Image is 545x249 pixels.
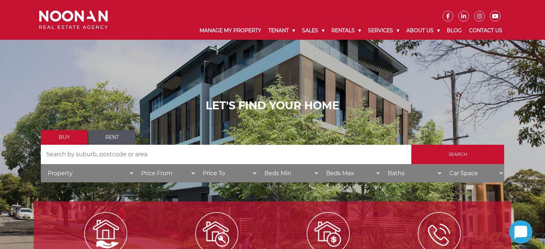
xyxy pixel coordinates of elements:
[39,10,108,29] img: Noonan Real Estate Agency
[265,21,298,40] a: Tenant
[465,21,506,40] a: Contact Us
[443,21,465,40] a: Blog
[41,145,411,164] input: Search by suburb, postcode or area
[403,21,443,40] a: About Us
[41,99,504,112] h1: LET'S FIND YOUR HOME
[89,130,135,145] a: Rent
[298,21,328,40] a: Sales
[328,21,364,40] a: Rentals
[364,21,403,40] a: Services
[41,130,87,145] a: Buy
[411,145,504,164] input: Search
[196,21,265,40] a: Manage My Property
